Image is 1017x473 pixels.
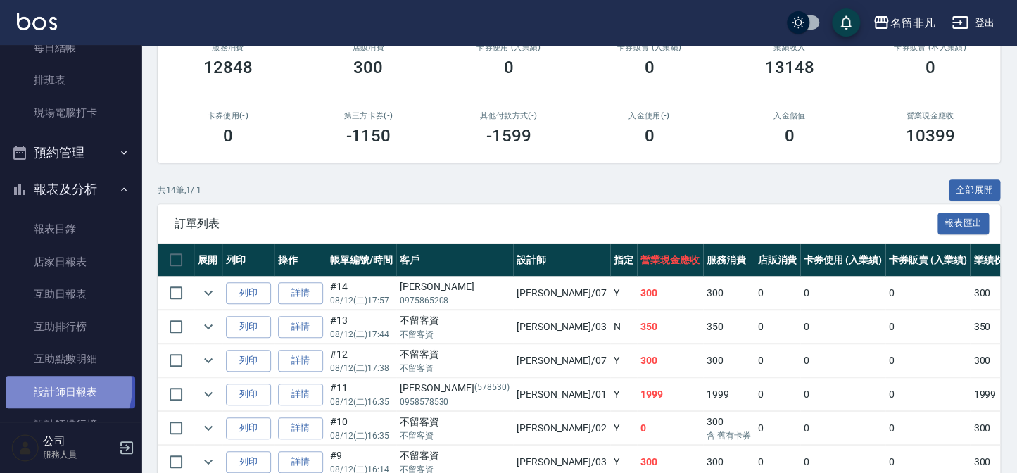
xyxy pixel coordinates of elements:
[278,417,323,439] a: 詳情
[274,244,327,277] th: 操作
[885,277,971,310] td: 0
[754,378,800,411] td: 0
[707,429,751,442] p: 含 舊有卡券
[877,43,984,52] h2: 卡券販賣 (不入業績)
[513,244,610,277] th: 設計師
[198,282,219,303] button: expand row
[278,350,323,372] a: 詳情
[867,8,940,37] button: 名留非凡
[885,310,971,343] td: 0
[400,279,510,294] div: [PERSON_NAME]
[800,277,885,310] td: 0
[644,58,654,77] h3: 0
[330,362,393,374] p: 08/12 (二) 17:38
[175,43,282,52] h3: 服務消費
[327,412,396,445] td: #10
[637,344,703,377] td: 300
[43,434,115,448] h5: 公司
[6,310,135,343] a: 互助排行榜
[754,310,800,343] td: 0
[885,344,971,377] td: 0
[800,378,885,411] td: 0
[198,316,219,337] button: expand row
[754,244,800,277] th: 店販消費
[970,310,1016,343] td: 350
[400,429,510,442] p: 不留客資
[513,277,610,310] td: [PERSON_NAME] /07
[925,58,935,77] h3: 0
[17,13,57,30] img: Logo
[736,43,843,52] h2: 業績收入
[455,43,562,52] h2: 卡券使用 (入業績)
[400,396,510,408] p: 0958578530
[226,282,271,304] button: 列印
[637,277,703,310] td: 300
[832,8,860,37] button: save
[610,244,637,277] th: 指定
[278,451,323,473] a: 詳情
[513,310,610,343] td: [PERSON_NAME] /03
[6,408,135,441] a: 設計師排行榜
[6,64,135,96] a: 排班表
[885,378,971,411] td: 0
[970,412,1016,445] td: 300
[400,381,510,396] div: [PERSON_NAME]
[754,277,800,310] td: 0
[400,448,510,463] div: 不留客資
[6,376,135,408] a: 設計師日報表
[800,244,885,277] th: 卡券使用 (入業績)
[610,277,637,310] td: Y
[946,10,1000,36] button: 登出
[400,362,510,374] p: 不留客資
[226,316,271,338] button: 列印
[6,278,135,310] a: 互助日報表
[949,179,1001,201] button: 全部展開
[937,213,990,234] button: 報表匯出
[937,216,990,229] a: 報表匯出
[194,244,222,277] th: 展開
[644,126,654,146] h3: 0
[346,126,391,146] h3: -1150
[637,244,703,277] th: 營業現金應收
[400,347,510,362] div: 不留客資
[474,381,510,396] p: (578530)
[885,244,971,277] th: 卡券販賣 (入業績)
[222,244,274,277] th: 列印
[315,43,422,52] h2: 店販消費
[278,282,323,304] a: 詳情
[330,396,393,408] p: 08/12 (二) 16:35
[885,412,971,445] td: 0
[400,294,510,307] p: 0975865208
[158,184,201,196] p: 共 14 筆, 1 / 1
[703,378,754,411] td: 1999
[353,58,383,77] h3: 300
[877,111,984,120] h2: 營業現金應收
[203,58,253,77] h3: 12848
[596,111,703,120] h2: 入金使用(-)
[6,134,135,171] button: 預約管理
[400,313,510,328] div: 不留客資
[226,451,271,473] button: 列印
[800,310,885,343] td: 0
[330,328,393,341] p: 08/12 (二) 17:44
[970,378,1016,411] td: 1999
[330,294,393,307] p: 08/12 (二) 17:57
[513,378,610,411] td: [PERSON_NAME] /01
[486,126,531,146] h3: -1599
[637,412,703,445] td: 0
[610,344,637,377] td: Y
[400,415,510,429] div: 不留客資
[890,14,935,32] div: 名留非凡
[278,316,323,338] a: 詳情
[970,244,1016,277] th: 業績收入
[970,277,1016,310] td: 300
[315,111,422,120] h2: 第三方卡券(-)
[400,328,510,341] p: 不留客資
[223,126,233,146] h3: 0
[226,350,271,372] button: 列印
[198,350,219,371] button: expand row
[43,448,115,461] p: 服務人員
[396,244,513,277] th: 客戶
[455,111,562,120] h2: 其他付款方式(-)
[226,384,271,405] button: 列印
